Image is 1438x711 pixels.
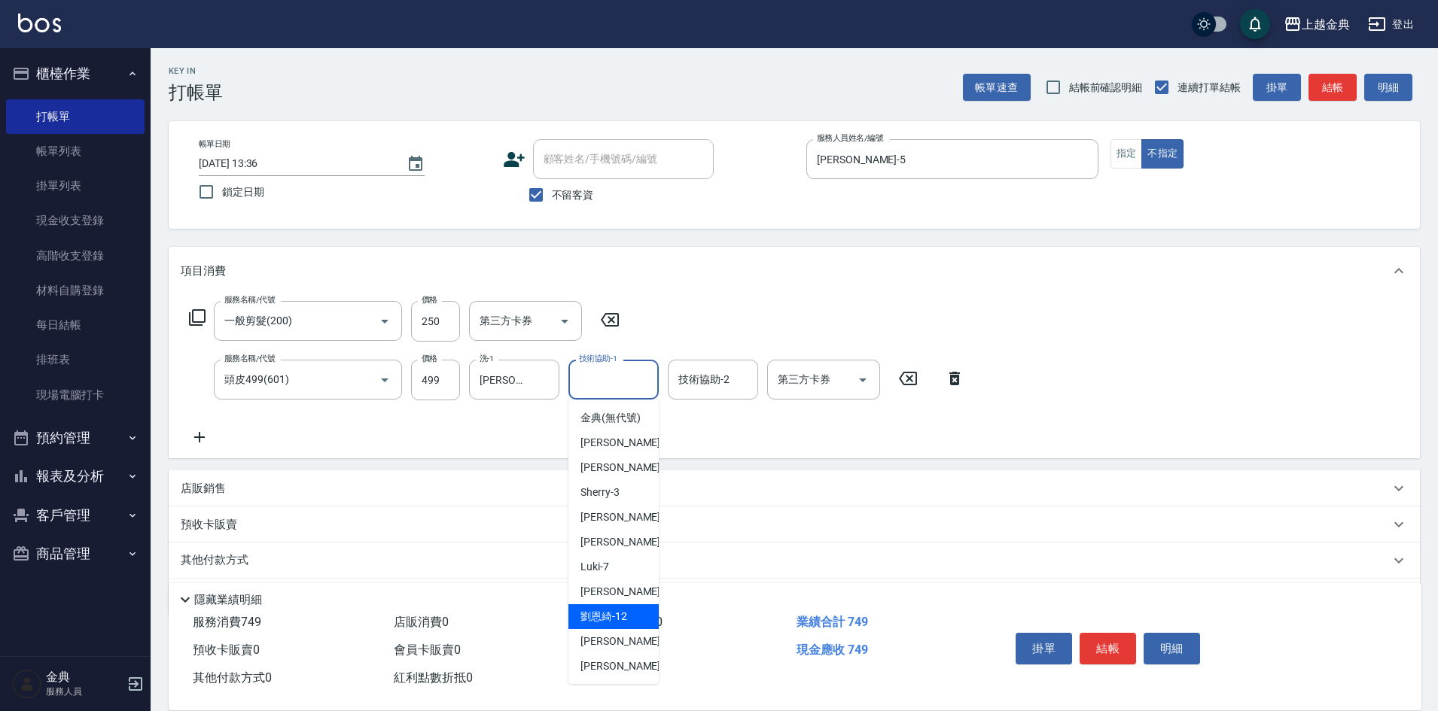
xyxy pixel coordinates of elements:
span: 金典 (無代號) [580,410,641,426]
span: 不留客資 [552,187,594,203]
span: 店販消費 0 [394,615,449,629]
button: save [1240,9,1270,39]
button: 登出 [1362,11,1420,38]
button: 不指定 [1141,139,1184,169]
h3: 打帳單 [169,82,223,103]
span: [PERSON_NAME] -22 [580,658,675,674]
label: 服務人員姓名/編號 [817,132,883,144]
label: 洗-1 [480,353,494,364]
span: [PERSON_NAME] -1 [580,435,669,451]
span: 現金應收 749 [797,643,868,657]
button: 掛單 [1253,74,1301,102]
a: 高階收支登錄 [6,239,145,273]
button: 明細 [1364,74,1412,102]
div: 預收卡販賣 [169,506,1420,542]
h5: 金典 [46,670,123,685]
p: 服務人員 [46,685,123,698]
span: Sherry -3 [580,485,620,500]
a: 每日結帳 [6,308,145,342]
div: 店販銷售 [169,470,1420,506]
span: Luki -7 [580,559,609,575]
span: 服務消費 749 [193,615,261,629]
span: 劉恩綺 -12 [580,609,627,624]
button: Open [553,309,577,333]
a: 現場電腦打卡 [6,378,145,412]
button: 結帳 [1309,74,1357,102]
button: 帳單速查 [963,74,1031,102]
a: 掛單列表 [6,169,145,203]
span: 其他付款方式 0 [193,670,272,685]
span: 業績合計 749 [797,615,868,629]
a: 現金收支登錄 [6,203,145,238]
a: 排班表 [6,342,145,377]
label: 服務名稱/代號 [224,353,275,364]
a: 帳單列表 [6,134,145,169]
button: Open [373,368,397,392]
button: 客戶管理 [6,496,145,535]
img: Logo [18,14,61,32]
button: 掛單 [1016,633,1072,664]
button: Open [373,309,397,333]
p: 隱藏業績明細 [194,592,262,608]
div: 備註及來源 [169,579,1420,615]
span: 會員卡販賣 0 [394,643,461,657]
p: 預收卡販賣 [181,517,237,533]
span: 鎖定日期 [222,184,264,200]
label: 價格 [422,294,437,305]
button: 櫃檯作業 [6,54,145,93]
button: 商品管理 [6,534,145,573]
button: 上越金典 [1278,9,1356,40]
p: 店販銷售 [181,481,226,497]
button: 結帳 [1080,633,1136,664]
img: Person [12,669,42,699]
a: 材料自購登錄 [6,273,145,308]
span: [PERSON_NAME] -15 [580,634,675,649]
button: Open [851,368,875,392]
h2: Key In [169,66,223,76]
div: 項目消費 [169,247,1420,295]
label: 帳單日期 [199,138,230,150]
span: 預收卡販賣 0 [193,643,260,657]
span: 紅利點數折抵 0 [394,670,473,685]
button: 預約管理 [6,418,145,457]
a: 打帳單 [6,99,145,134]
p: 項目消費 [181,263,226,279]
input: YYYY/MM/DD hh:mm [199,151,391,176]
button: Choose date, selected date is 2025-08-20 [398,146,434,182]
button: 報表及分析 [6,457,145,496]
label: 技術協助-1 [579,353,617,364]
button: 明細 [1144,633,1200,664]
span: [PERSON_NAME] -6 [580,534,669,550]
span: 連續打單結帳 [1178,80,1241,96]
span: [PERSON_NAME] -2 [580,460,669,476]
label: 服務名稱/代號 [224,294,275,305]
span: 結帳前確認明細 [1069,80,1143,96]
label: 價格 [422,353,437,364]
div: 其他付款方式 [169,542,1420,579]
button: 指定 [1110,139,1143,169]
div: 上越金典 [1302,15,1350,34]
span: [PERSON_NAME] -9 [580,584,669,600]
p: 其他付款方式 [181,552,256,569]
span: [PERSON_NAME] -5 [580,509,669,525]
